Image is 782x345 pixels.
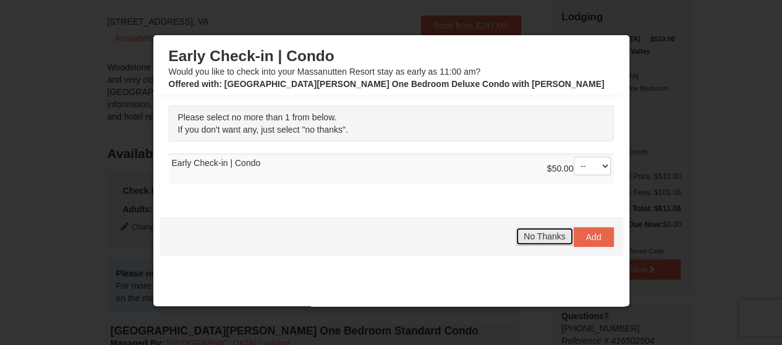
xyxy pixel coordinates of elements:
span: No Thanks [524,231,565,241]
td: Early Check-in | Condo [169,154,614,184]
span: If you don't want any, just select "no thanks". [178,125,348,135]
button: No Thanks [516,227,573,246]
strong: : [GEOGRAPHIC_DATA][PERSON_NAME] One Bedroom Deluxe Condo with [PERSON_NAME] [169,79,605,89]
button: Add [574,227,614,247]
div: $50.00 [547,157,611,181]
span: Add [586,232,601,242]
div: Would you like to check into your Massanutten Resort stay as early as 11:00 am? [169,47,614,90]
h3: Early Check-in | Condo [169,47,614,65]
span: Offered with [169,79,219,89]
span: Please select no more than 1 from below. [178,112,337,122]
